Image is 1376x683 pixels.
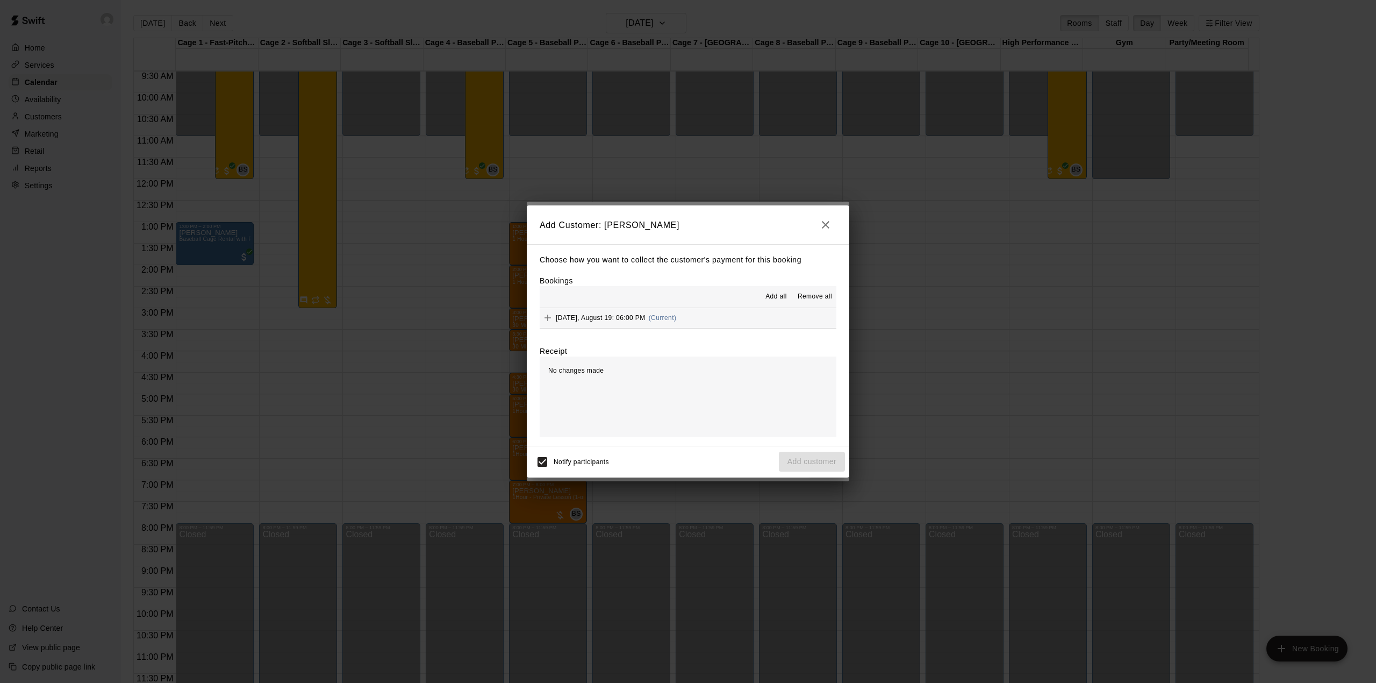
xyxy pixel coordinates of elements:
p: Choose how you want to collect the customer's payment for this booking [540,253,836,267]
label: Bookings [540,276,573,285]
span: No changes made [548,367,604,374]
button: Remove all [793,288,836,305]
h2: Add Customer: [PERSON_NAME] [527,205,849,244]
span: Add [540,314,556,322]
span: Remove all [798,291,832,302]
span: Add all [765,291,787,302]
span: (Current) [649,314,677,322]
button: Add[DATE], August 19: 06:00 PM(Current) [540,308,836,328]
button: Add all [759,288,793,305]
span: Notify participants [554,458,609,466]
span: [DATE], August 19: 06:00 PM [556,314,646,322]
label: Receipt [540,346,567,357]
